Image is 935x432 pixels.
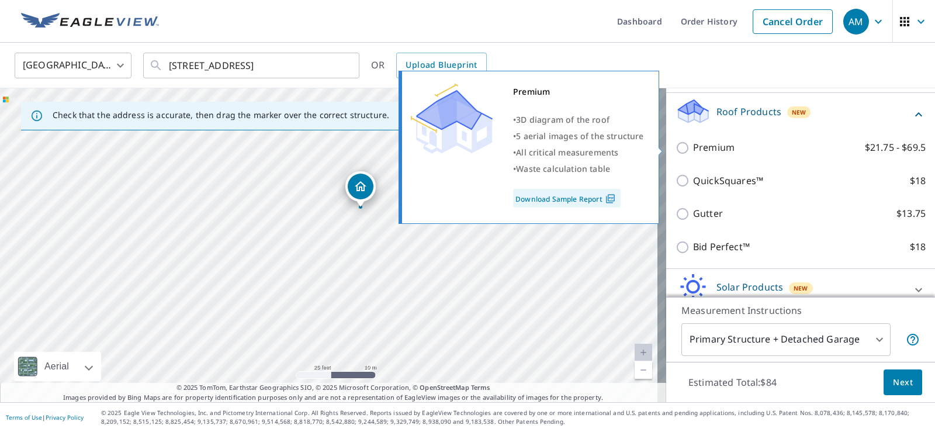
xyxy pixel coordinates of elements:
[15,49,131,82] div: [GEOGRAPHIC_DATA]
[6,414,84,421] p: |
[345,171,376,208] div: Dropped pin, building 1, Residential property, 9162 Dover Rdg San Antonio, TX 78250
[516,114,610,125] span: 3D diagram of the roof
[693,140,735,155] p: Premium
[176,383,490,393] span: © 2025 TomTom, Earthstar Geographics SIO, © 2025 Microsoft Corporation, ©
[884,369,922,396] button: Next
[693,206,723,221] p: Gutter
[14,352,101,381] div: Aerial
[910,174,926,188] p: $18
[406,58,477,72] span: Upload Blueprint
[794,284,808,293] span: New
[896,206,926,221] p: $13.75
[893,375,913,390] span: Next
[513,112,644,128] div: •
[635,344,652,361] a: Current Level 20, Zoom In Disabled
[679,369,786,395] p: Estimated Total: $84
[843,9,869,34] div: AM
[681,323,891,356] div: Primary Structure + Detached Garage
[792,108,806,117] span: New
[46,413,84,421] a: Privacy Policy
[753,9,833,34] a: Cancel Order
[676,274,926,307] div: Solar ProductsNew
[516,163,610,174] span: Waste calculation table
[513,144,644,161] div: •
[635,361,652,379] a: Current Level 20, Zoom Out
[513,84,644,100] div: Premium
[516,147,618,158] span: All critical measurements
[681,303,920,317] p: Measurement Instructions
[101,409,929,426] p: © 2025 Eagle View Technologies, Inc. and Pictometry International Corp. All Rights Reserved. Repo...
[865,140,926,155] p: $21.75 - $69.5
[471,383,490,392] a: Terms
[371,53,487,78] div: OR
[513,128,644,144] div: •
[513,161,644,177] div: •
[396,53,486,78] a: Upload Blueprint
[513,189,621,208] a: Download Sample Report
[21,13,159,30] img: EV Logo
[169,49,335,82] input: Search by address or latitude-longitude
[41,352,72,381] div: Aerial
[693,174,763,188] p: QuickSquares™
[602,193,618,204] img: Pdf Icon
[53,110,389,120] p: Check that the address is accurate, then drag the marker over the correct structure.
[420,383,469,392] a: OpenStreetMap
[676,98,926,131] div: Roof ProductsNew
[6,413,42,421] a: Terms of Use
[716,280,783,294] p: Solar Products
[693,240,750,254] p: Bid Perfect™
[910,240,926,254] p: $18
[411,84,493,154] img: Premium
[906,333,920,347] span: Your report will include the primary structure and a detached garage if one exists.
[716,105,781,119] p: Roof Products
[516,130,643,141] span: 5 aerial images of the structure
